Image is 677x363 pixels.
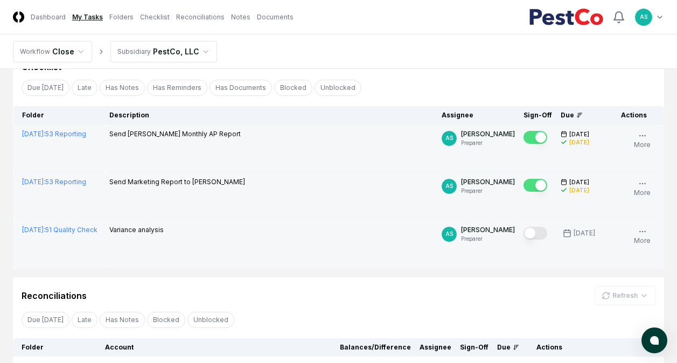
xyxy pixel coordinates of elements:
[461,139,515,147] p: Preparer
[257,12,294,22] a: Documents
[415,338,456,357] th: Assignee
[105,106,437,125] th: Description
[497,343,519,352] div: Due
[634,8,653,27] button: AS
[519,106,556,125] th: Sign-Off
[632,177,653,200] button: More
[529,9,604,26] img: PestCo logo
[109,12,134,22] a: Folders
[22,178,45,186] span: [DATE] :
[524,131,547,144] button: Mark complete
[100,312,145,328] button: Has Notes
[140,12,170,22] a: Checklist
[632,129,653,152] button: More
[612,110,655,120] div: Actions
[176,12,225,22] a: Reconciliations
[22,312,69,328] button: Due Today
[574,228,595,238] div: [DATE]
[13,11,24,23] img: Logo
[72,80,97,96] button: Late
[445,182,453,190] span: AS
[22,80,69,96] button: Due Today
[461,187,515,195] p: Preparer
[13,106,105,125] th: Folder
[456,338,493,357] th: Sign-Off
[22,178,86,186] a: [DATE]:53 Reporting
[632,225,653,248] button: More
[117,47,151,57] div: Subsidiary
[561,110,604,120] div: Due
[72,312,97,328] button: Late
[524,227,547,240] button: Mark complete
[231,12,250,22] a: Notes
[31,12,66,22] a: Dashboard
[147,80,207,96] button: Has Reminders
[13,338,101,357] th: Folder
[100,80,145,96] button: Has Notes
[22,226,45,234] span: [DATE] :
[187,312,234,328] button: Unblocked
[109,177,245,187] p: Send Marketing Report to [PERSON_NAME]
[640,13,647,21] span: AS
[461,225,515,235] p: [PERSON_NAME]
[22,226,97,234] a: [DATE]:51 Quality Check
[445,134,453,142] span: AS
[437,106,519,125] th: Assignee
[315,80,361,96] button: Unblocked
[274,80,312,96] button: Blocked
[20,47,50,57] div: Workflow
[569,178,589,186] span: [DATE]
[461,129,515,139] p: [PERSON_NAME]
[461,235,515,243] p: Preparer
[210,80,272,96] button: Has Documents
[109,129,241,139] p: Send [PERSON_NAME] Monthly AP Report
[13,41,217,62] nav: breadcrumb
[109,225,164,235] p: Variance analysis
[524,179,547,192] button: Mark complete
[22,289,87,302] div: Reconciliations
[569,130,589,138] span: [DATE]
[569,138,589,146] div: [DATE]
[22,130,45,138] span: [DATE] :
[22,130,86,138] a: [DATE]:53 Reporting
[105,343,211,352] div: Account
[641,327,667,353] button: atlas-launcher
[569,186,589,194] div: [DATE]
[215,338,415,357] th: Balances/Difference
[72,12,103,22] a: My Tasks
[528,343,655,352] div: Actions
[445,230,453,238] span: AS
[147,312,185,328] button: Blocked
[461,177,515,187] p: [PERSON_NAME]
